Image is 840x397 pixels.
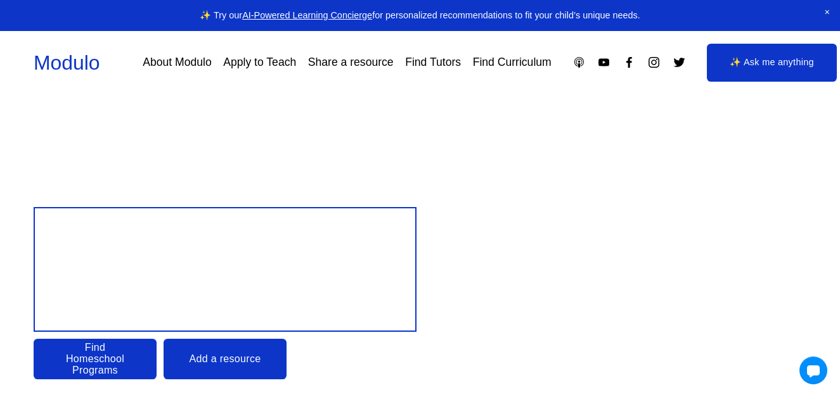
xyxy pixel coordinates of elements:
a: Facebook [623,56,636,69]
a: Share a resource [308,51,394,73]
a: YouTube [597,56,611,69]
a: Modulo [34,51,100,74]
a: About Modulo [143,51,211,73]
a: AI-Powered Learning Concierge [242,10,372,20]
a: Instagram [647,56,661,69]
a: Find Homeschool Programs [34,339,157,379]
a: Apple Podcasts [572,56,586,69]
a: Find Curriculum [473,51,552,73]
a: Twitter [673,56,686,69]
a: Add a resource [164,339,287,379]
a: Apply to Teach [223,51,296,73]
span: Design your child’s Education [46,222,396,316]
a: Find Tutors [405,51,461,73]
a: ✨ Ask me anything [707,44,837,82]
